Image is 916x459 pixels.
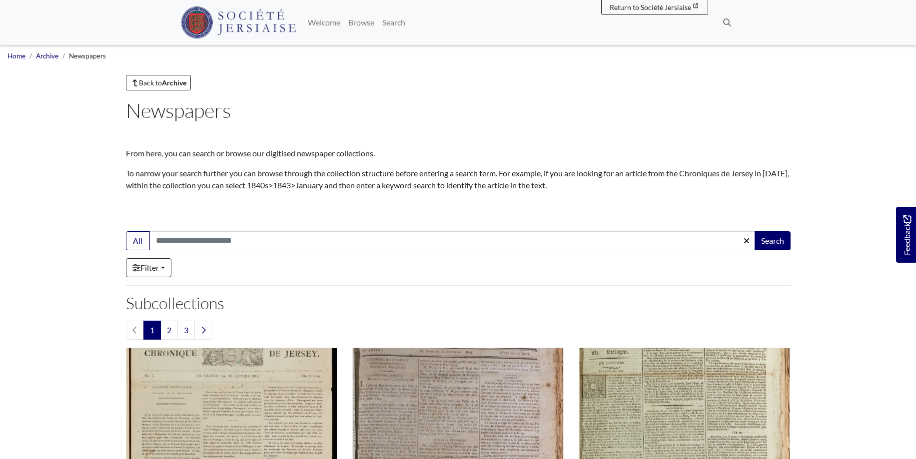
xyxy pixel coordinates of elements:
[126,98,791,122] h1: Newspapers
[344,12,378,32] a: Browse
[126,147,791,159] p: From here, you can search or browse our digitised newspaper collections.
[126,167,791,191] p: To narrow your search further you can browse through the collection structure before entering a s...
[177,321,195,340] a: Goto page 3
[149,231,756,250] input: Search this collection...
[126,294,791,313] h2: Subcollections
[69,52,106,60] span: Newspapers
[36,52,58,60] a: Archive
[181,4,296,41] a: Société Jersiaise logo
[160,321,178,340] a: Goto page 2
[126,231,150,250] button: All
[126,258,171,277] a: Filter
[162,78,186,87] strong: Archive
[126,321,144,340] li: Previous page
[194,321,212,340] a: Next page
[896,207,916,263] a: Would you like to provide feedback?
[126,321,791,340] nav: pagination
[304,12,344,32] a: Welcome
[181,6,296,38] img: Société Jersiaise
[755,231,791,250] button: Search
[901,215,913,255] span: Feedback
[610,3,691,11] span: Return to Société Jersiaise
[126,75,191,90] a: Back toArchive
[7,52,25,60] a: Home
[378,12,409,32] a: Search
[143,321,161,340] span: Goto page 1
